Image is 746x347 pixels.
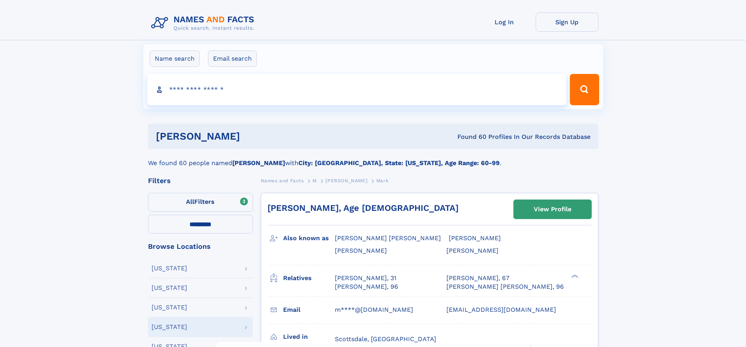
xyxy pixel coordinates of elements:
label: Name search [150,50,200,67]
a: [PERSON_NAME], Age [DEMOGRAPHIC_DATA] [267,203,459,213]
h1: [PERSON_NAME] [156,131,349,141]
h3: Relatives [283,271,335,285]
label: Email search [208,50,257,67]
button: Search Button [570,74,599,105]
div: Browse Locations [148,243,253,250]
span: All [186,198,194,205]
span: [PERSON_NAME] [335,247,387,254]
span: [PERSON_NAME] [PERSON_NAME] [335,234,441,242]
b: [PERSON_NAME] [232,159,285,167]
b: City: [GEOGRAPHIC_DATA], State: [US_STATE], Age Range: 60-99 [298,159,500,167]
span: [EMAIL_ADDRESS][DOMAIN_NAME] [446,306,556,313]
a: Sign Up [536,13,598,32]
div: Found 60 Profiles In Our Records Database [349,133,591,141]
div: Filters [148,177,253,184]
h3: Also known as [283,232,335,245]
span: Mark [376,178,388,183]
a: M [312,176,317,185]
a: [PERSON_NAME] [325,176,367,185]
div: We found 60 people named with . [148,149,598,168]
span: [PERSON_NAME] [446,247,499,254]
span: [PERSON_NAME] [325,178,367,183]
input: search input [147,74,567,105]
div: [US_STATE] [152,304,187,311]
div: View Profile [534,200,571,218]
h3: Email [283,303,335,316]
img: Logo Names and Facts [148,13,261,34]
a: Log In [473,13,536,32]
a: Names and Facts [261,176,304,185]
label: Filters [148,193,253,212]
div: [US_STATE] [152,324,187,330]
a: [PERSON_NAME], 31 [335,274,396,282]
div: [US_STATE] [152,285,187,291]
span: [PERSON_NAME] [449,234,501,242]
a: [PERSON_NAME], 67 [446,274,509,282]
span: Scottsdale, [GEOGRAPHIC_DATA] [335,335,436,343]
span: M [312,178,317,183]
a: [PERSON_NAME] [PERSON_NAME], 96 [446,282,564,291]
a: View Profile [514,200,591,219]
h3: Lived in [283,330,335,343]
a: [PERSON_NAME], 96 [335,282,398,291]
div: ❯ [569,273,579,279]
div: [US_STATE] [152,265,187,271]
